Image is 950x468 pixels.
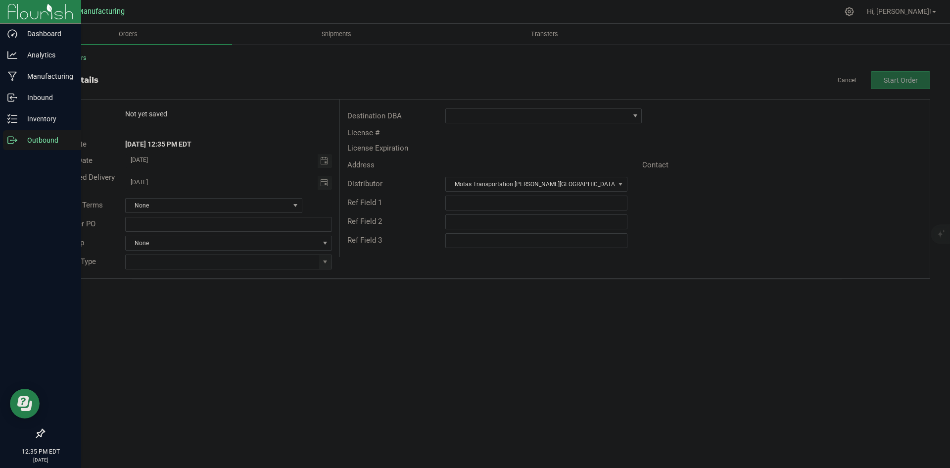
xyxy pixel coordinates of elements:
span: Motas Transportation [PERSON_NAME][GEOGRAPHIC_DATA] (AU-ST-000137) [446,177,614,191]
div: Manage settings [843,7,855,16]
span: Ref Field 1 [347,198,382,207]
button: Start Order [871,71,930,89]
span: Manufacturing [77,7,125,16]
strong: [DATE] 12:35 PM EDT [125,140,191,148]
p: Manufacturing [17,70,77,82]
inline-svg: Inventory [7,114,17,124]
span: Transfers [518,30,571,39]
span: Ref Field 3 [347,236,382,245]
span: Distributor [347,179,382,188]
a: Transfers [440,24,649,45]
span: None [126,199,289,212]
a: Orders [24,24,232,45]
p: [DATE] [4,456,77,464]
inline-svg: Dashboard [7,29,17,39]
inline-svg: Inbound [7,93,17,103]
span: Destination DBA [347,111,402,120]
inline-svg: Outbound [7,135,17,145]
p: Outbound [17,134,77,146]
p: Dashboard [17,28,77,40]
span: License Expiration [347,144,408,153]
span: Hi, [PERSON_NAME]! [867,7,931,15]
p: Inbound [17,92,77,104]
span: Not yet saved [125,110,167,118]
span: Toggle calendar [318,176,332,190]
span: Shipments [308,30,365,39]
span: Contact [642,160,668,169]
p: Inventory [17,113,77,125]
span: Ref Field 2 [347,217,382,226]
span: Requested Delivery Date [51,173,115,193]
p: 12:35 PM EDT [4,447,77,456]
a: Cancel [838,76,856,85]
span: Start Order [884,76,918,84]
a: Shipments [232,24,440,45]
span: Address [347,160,375,169]
span: Orders [105,30,151,39]
span: License # [347,128,380,137]
inline-svg: Analytics [7,50,17,60]
span: None [126,236,319,250]
p: Analytics [17,49,77,61]
inline-svg: Manufacturing [7,71,17,81]
span: Toggle calendar [318,154,332,168]
iframe: Resource center [10,389,40,418]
